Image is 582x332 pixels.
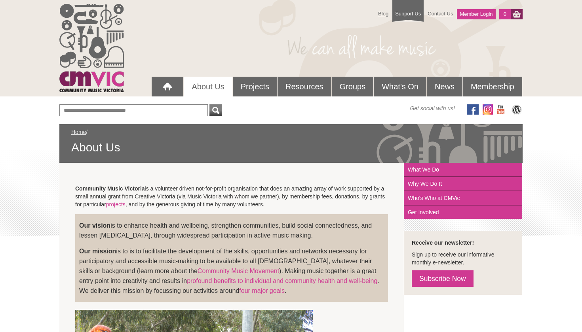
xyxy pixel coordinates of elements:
[404,177,522,191] a: Why We Do It
[483,104,493,115] img: icon-instagram.png
[59,4,124,92] img: cmvic_logo.png
[79,248,116,255] strong: Our mission
[278,77,331,96] a: Resources
[75,185,145,192] strong: Community Music Victoria
[404,163,522,177] a: What We Do
[239,287,285,294] a: four major goals
[463,77,522,96] a: Membership
[511,104,523,115] img: CMVic Blog
[332,77,374,96] a: Groups
[79,221,384,240] p: is to enhance health and wellbeing, strengthen communities, build social connectedness, and lesse...
[427,77,462,96] a: News
[410,104,455,112] span: Get social with us!
[187,277,377,284] a: profound benefits to individual and community health and well-being
[71,140,511,155] span: About Us
[404,191,522,206] a: Who's Who at CMVic
[412,240,474,246] strong: Receive our newsletter!
[184,77,232,96] a: About Us
[79,222,110,229] strong: Our vision
[424,7,457,21] a: Contact Us
[499,9,511,19] a: 0
[374,7,392,21] a: Blog
[75,185,388,208] p: is a volunteer driven not-for-profit organisation that does an amazing array of work supported by...
[412,270,474,287] a: Subscribe Now
[404,206,522,219] a: Get Involved
[412,251,514,266] p: Sign up to receive our informative monthly e-newsletter.
[457,9,495,19] a: Member Login
[374,77,426,96] a: What's On
[79,246,384,296] p: is to is to facilitate the development of the skills, opportunities and networks necessary for pa...
[71,128,511,155] div: /
[233,77,277,96] a: Projects
[106,201,126,207] a: projects
[71,129,86,135] a: Home
[198,268,279,274] a: Community Music Movement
